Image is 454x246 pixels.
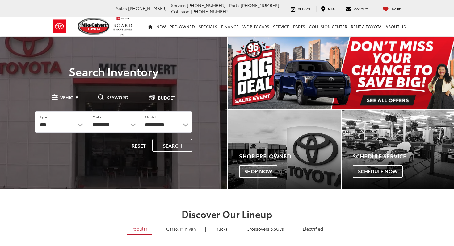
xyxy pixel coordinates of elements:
[162,223,201,234] a: Cars
[307,17,349,36] a: Collision Center
[298,223,328,234] a: Electrified
[48,16,71,36] img: Toyota
[210,223,232,234] a: Trucks
[78,18,110,35] img: Mike Calvert Toyota
[341,6,373,12] a: Contact
[316,6,339,12] a: Map
[128,5,167,11] span: [PHONE_NUMBER]
[60,95,78,100] span: Vehicle
[228,37,454,109] div: carousel slide number 1 of 1
[9,209,445,219] h2: Discover Our Lineup
[107,95,128,100] span: Keyword
[175,226,196,232] span: & Minivan
[171,2,186,8] span: Service
[116,5,127,11] span: Sales
[349,17,384,36] a: Rent a Toyota
[328,7,335,11] span: Map
[152,139,192,152] button: Search
[146,17,154,36] a: Home
[391,7,401,11] span: Saved
[168,17,197,36] a: Pre-Owned
[191,8,229,14] span: [PHONE_NUMBER]
[145,114,157,119] label: Model
[228,110,341,189] a: Shop Pre-Owned Shop Now
[204,226,208,232] li: |
[353,165,403,178] span: Schedule Now
[171,8,190,14] span: Collision
[298,7,310,11] span: Service
[228,110,341,189] div: Toyota
[127,223,152,235] a: Popular
[235,226,239,232] li: |
[228,37,454,109] section: Carousel section with vehicle pictures - may contain disclaimers.
[155,226,159,232] li: |
[187,2,225,8] span: [PHONE_NUMBER]
[241,2,279,8] span: [PHONE_NUMBER]
[229,2,239,8] span: Parts
[354,7,368,11] span: Contact
[291,17,307,36] a: Parts
[154,17,168,36] a: New
[197,17,219,36] a: Specials
[239,165,277,178] span: Shop Now
[26,65,201,77] h3: Search Inventory
[246,226,274,232] span: Crossovers &
[126,139,151,152] button: Reset
[286,6,315,12] a: Service
[241,17,271,36] a: WE BUY CARS
[92,114,102,119] label: Make
[384,17,408,36] a: About Us
[378,6,406,12] a: My Saved Vehicles
[40,114,48,119] label: Type
[291,226,295,232] li: |
[239,153,341,159] h4: Shop Pre-Owned
[219,17,241,36] a: Finance
[158,96,175,100] span: Budget
[228,37,454,109] img: Big Deal Sales Event
[242,223,288,234] a: SUVs
[271,17,291,36] a: Service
